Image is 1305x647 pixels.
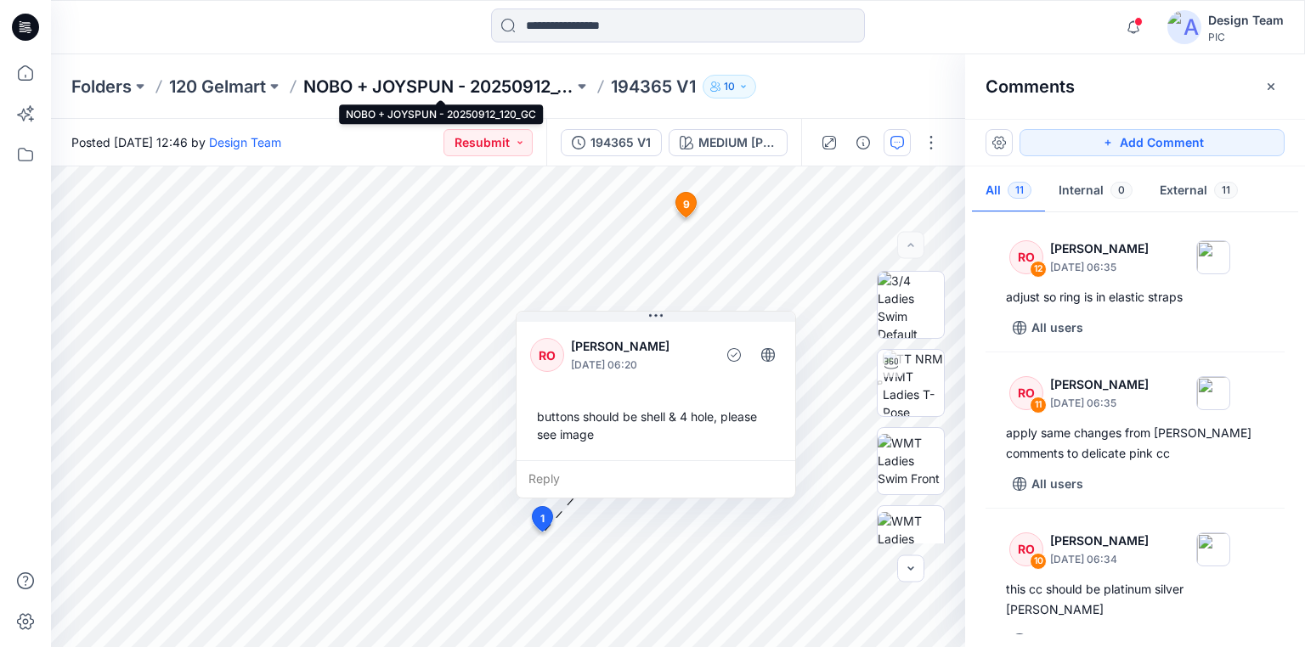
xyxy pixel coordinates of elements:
div: 11 [1030,397,1047,414]
span: Posted [DATE] 12:46 by [71,133,281,151]
p: [DATE] 06:35 [1050,395,1149,412]
button: 194365 V1 [561,129,662,156]
p: [PERSON_NAME] [571,336,709,357]
div: adjust so ring is in elastic straps [1006,287,1264,307]
button: MEDIUM [PERSON_NAME] [669,129,788,156]
div: RO [1009,376,1043,410]
div: 194365 V1 [590,133,651,152]
div: MEDIUM [PERSON_NAME] [698,133,777,152]
p: 10 [724,77,735,96]
a: Design Team [209,135,281,149]
div: RO [1009,532,1043,566]
button: 10 [703,75,756,98]
img: avatar [1167,10,1201,44]
div: 10 [1030,553,1047,570]
a: Folders [71,75,132,98]
div: RO [530,338,564,372]
div: buttons should be shell & 4 hole, please see image [530,401,782,450]
div: RO [1009,240,1043,274]
span: 1 [540,511,545,526]
p: All users [1031,318,1083,338]
button: All users [1006,470,1090,498]
button: External [1146,170,1251,213]
span: 11 [1214,182,1238,199]
p: 194365 V1 [611,75,696,98]
img: 3/4 Ladies Swim Default [878,272,944,338]
img: WMT Ladies Swim Back [878,512,944,565]
p: [DATE] 06:20 [571,357,709,374]
p: [PERSON_NAME] [1050,239,1149,259]
div: this cc should be platinum silver [PERSON_NAME] [1006,579,1264,620]
button: All users [1006,314,1090,341]
h2: Comments [986,76,1075,97]
p: [DATE] 06:34 [1050,551,1149,568]
span: 0 [1110,182,1133,199]
p: All users [1031,474,1083,494]
div: PIC [1208,31,1284,43]
span: 11 [1008,182,1031,199]
p: [DATE] 06:35 [1050,259,1149,276]
div: Design Team [1208,10,1284,31]
img: WMT Ladies Swim Front [878,434,944,487]
button: Internal [1045,170,1146,213]
span: 9 [683,197,690,212]
div: Reply [517,460,795,498]
a: 120 Gelmart [169,75,266,98]
button: All [972,170,1045,213]
p: [PERSON_NAME] [1050,374,1149,395]
button: Details [850,129,877,156]
button: Add Comment [1020,129,1285,156]
p: [PERSON_NAME] [1050,531,1149,551]
a: NOBO + JOYSPUN - 20250912_120_GC [303,75,573,98]
div: 12 [1030,261,1047,278]
div: apply same changes from [PERSON_NAME] comments to delicate pink cc [1006,423,1264,464]
img: TT NRM WMT Ladies T-Pose [883,350,944,416]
